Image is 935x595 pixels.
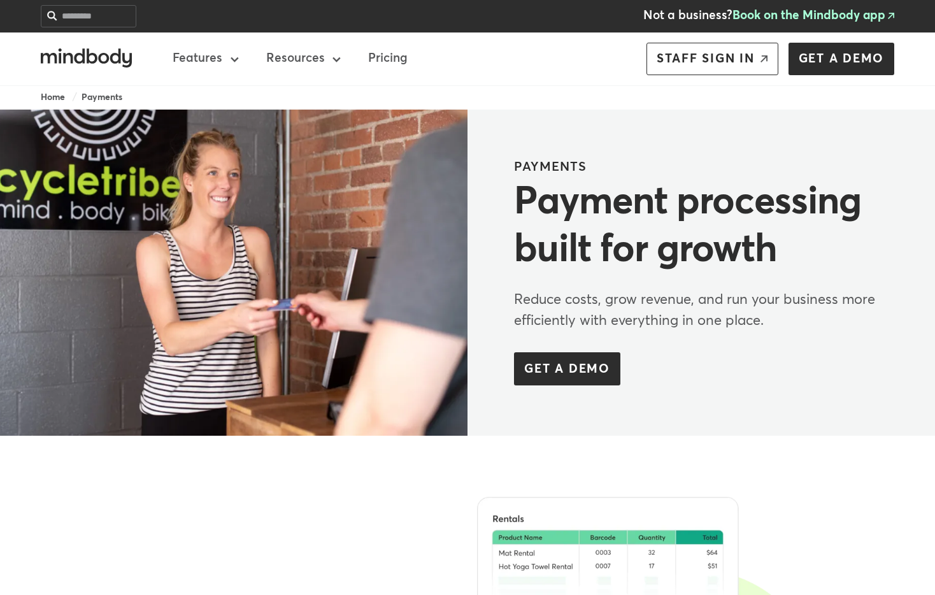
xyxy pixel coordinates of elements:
[514,290,894,332] div: Reduce costs, grow revenue, and run your business more efficiently with everything in one place.
[368,52,408,85] a: Pricing
[514,352,620,385] a: Get a demo
[41,93,65,102] a: Home
[799,53,885,65] span: Get a demo
[657,53,768,65] span: Staff sign in
[789,43,895,75] a: Get a demo
[41,48,132,68] img: Mindbody Business Home
[266,52,343,85] span: Resources
[646,43,778,75] a: Staff sign in
[732,10,895,22] a: Book on the Mindbody app
[514,161,587,174] h2: Payments
[514,179,894,275] h1: Payment processing built for growth
[173,52,241,85] span: Features
[524,363,610,375] span: Get a demo
[643,7,895,25] div: Not a business?
[82,93,122,102] span: Payments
